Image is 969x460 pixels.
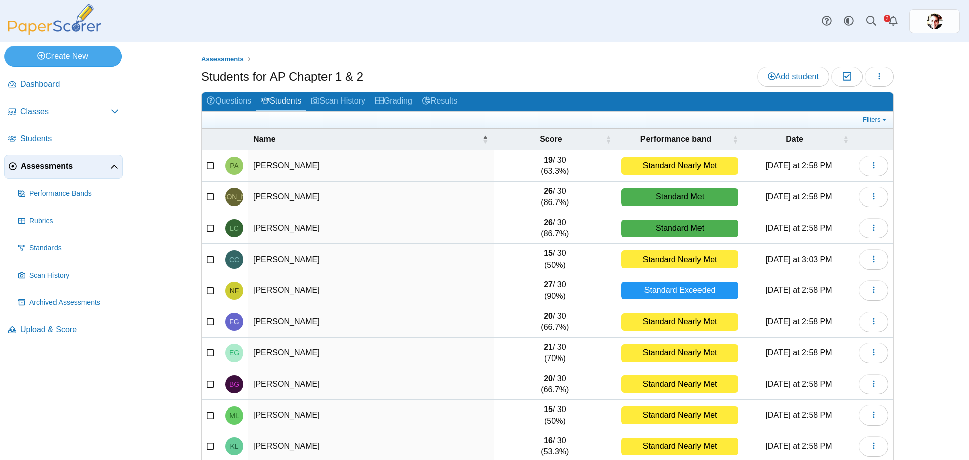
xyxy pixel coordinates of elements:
[860,115,891,125] a: Filters
[230,287,239,294] span: Nicholas Fernandes
[765,317,832,326] time: Oct 8, 2025 at 2:58 PM
[248,244,494,275] td: [PERSON_NAME]
[201,55,244,63] span: Assessments
[765,161,832,170] time: Oct 8, 2025 at 2:58 PM
[494,306,617,338] td: / 30 (66.7%)
[499,134,604,145] span: Score
[229,256,239,263] span: Chloe Caterson
[765,286,832,294] time: Oct 8, 2025 at 2:58 PM
[909,9,960,33] a: ps.1TMz155yTUve2V4S
[417,92,462,111] a: Results
[544,436,553,445] b: 16
[20,133,119,144] span: Students
[621,157,738,175] div: Standard Nearly Met
[29,271,119,281] span: Scan History
[29,189,119,199] span: Performance Bands
[544,187,553,195] b: 26
[248,400,494,431] td: [PERSON_NAME]
[201,68,363,85] h1: Students for AP Chapter 1 & 2
[544,374,553,383] b: 20
[229,412,239,419] span: Maxwell Lassoff
[14,182,123,206] a: Performance Bands
[4,100,123,124] a: Classes
[765,380,832,388] time: Oct 8, 2025 at 2:58 PM
[621,438,738,455] div: Standard Nearly Met
[248,182,494,213] td: [PERSON_NAME]
[4,73,123,97] a: Dashboard
[230,162,239,169] span: Peter Abramov
[229,349,239,356] span: Elijah Ginzburg
[621,188,738,206] div: Standard Met
[4,155,123,179] a: Assessments
[248,150,494,182] td: [PERSON_NAME]
[248,275,494,306] td: [PERSON_NAME]
[20,324,119,335] span: Upload & Score
[621,406,738,424] div: Standard Nearly Met
[494,182,617,213] td: / 30 (86.7%)
[494,338,617,369] td: / 30 (70%)
[621,220,738,237] div: Standard Met
[229,381,239,388] span: Benjamin Goldvasser
[621,375,738,393] div: Standard Nearly Met
[605,134,611,144] span: Score : Activate to sort
[205,193,263,200] span: Justin Assarian
[843,134,849,144] span: Date : Activate to sort
[248,213,494,244] td: [PERSON_NAME]
[621,250,738,268] div: Standard Nearly Met
[14,209,123,233] a: Rubrics
[4,4,105,35] img: PaperScorer
[230,443,238,450] span: Kyle Leite-Amaral
[757,67,829,87] a: Add student
[544,312,553,320] b: 20
[230,225,239,232] span: Lucas Casagrande
[765,348,832,357] time: Oct 8, 2025 at 2:58 PM
[4,46,122,66] a: Create New
[4,127,123,151] a: Students
[544,156,553,164] b: 19
[20,106,111,117] span: Classes
[29,243,119,253] span: Standards
[14,236,123,261] a: Standards
[29,216,119,226] span: Rubrics
[14,264,123,288] a: Scan History
[370,92,417,111] a: Grading
[494,150,617,182] td: / 30 (63.3%)
[621,134,730,145] span: Performance band
[21,161,110,172] span: Assessments
[544,343,553,351] b: 21
[4,318,123,342] a: Upload & Score
[927,13,943,29] span: Peter Erbland
[494,275,617,306] td: / 30 (90%)
[544,218,553,227] b: 26
[306,92,370,111] a: Scan History
[544,280,553,289] b: 27
[927,13,943,29] img: ps.1TMz155yTUve2V4S
[732,134,738,144] span: Performance band : Activate to sort
[494,213,617,244] td: / 30 (86.7%)
[748,134,841,145] span: Date
[765,255,832,264] time: Oct 8, 2025 at 3:03 PM
[768,72,819,81] span: Add student
[882,10,904,32] a: Alerts
[20,79,119,90] span: Dashboard
[544,249,553,258] b: 15
[544,405,553,414] b: 15
[29,298,119,308] span: Archived Assessments
[765,442,832,450] time: Oct 8, 2025 at 2:58 PM
[253,134,480,145] span: Name
[4,28,105,36] a: PaperScorer
[494,400,617,431] td: / 30 (50%)
[14,291,123,315] a: Archived Assessments
[248,338,494,369] td: [PERSON_NAME]
[621,282,738,299] div: Standard Exceeded
[482,134,489,144] span: Name : Activate to invert sorting
[621,313,738,331] div: Standard Nearly Met
[494,369,617,400] td: / 30 (66.7%)
[765,224,832,232] time: Oct 8, 2025 at 2:58 PM
[229,318,239,325] span: Felix Garriepy
[248,369,494,400] td: [PERSON_NAME]
[765,411,832,419] time: Oct 8, 2025 at 2:58 PM
[248,306,494,338] td: [PERSON_NAME]
[765,192,832,201] time: Oct 8, 2025 at 2:58 PM
[256,92,306,111] a: Students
